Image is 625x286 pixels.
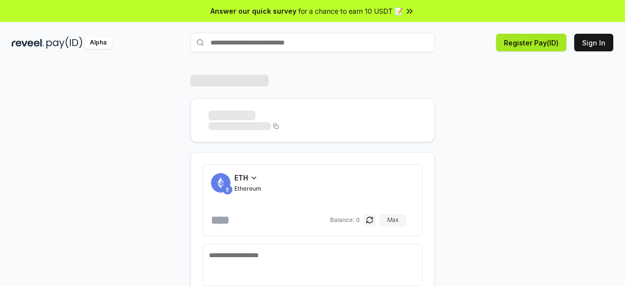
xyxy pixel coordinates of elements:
div: Alpha [84,37,112,49]
span: for a chance to earn 10 USDT 📝 [298,6,403,16]
span: ETH [234,173,248,183]
span: Answer our quick survey [210,6,296,16]
button: Max [379,214,406,226]
span: Ethereum [234,185,261,193]
img: pay_id [46,37,83,49]
img: reveel_dark [12,37,44,49]
img: ETH.svg [223,185,232,195]
button: Register Pay(ID) [496,34,566,51]
span: Balance: [330,216,354,224]
span: 0 [356,216,360,224]
button: Sign In [574,34,613,51]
